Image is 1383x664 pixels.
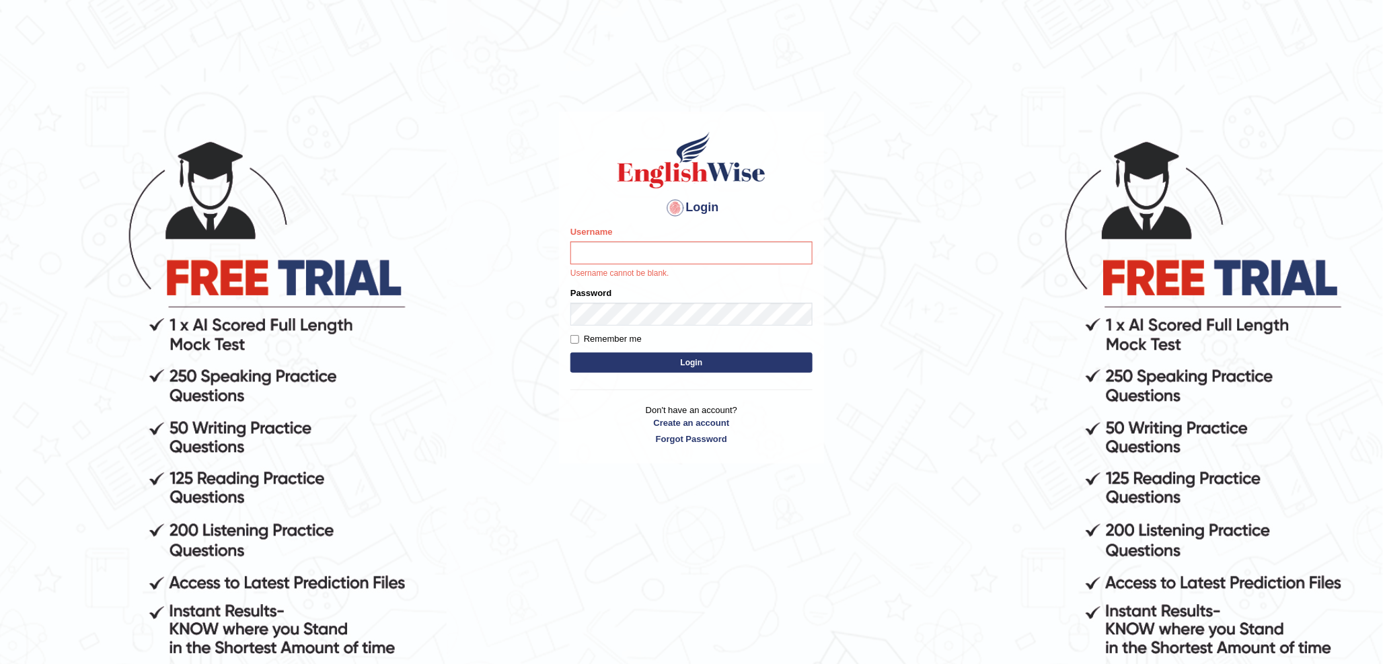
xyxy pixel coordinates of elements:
a: Create an account [570,416,813,429]
p: Don't have an account? [570,404,813,445]
img: Logo of English Wise sign in for intelligent practice with AI [615,130,768,190]
button: Login [570,353,813,373]
label: Remember me [570,332,642,346]
h4: Login [570,197,813,219]
label: Username [570,225,613,238]
a: Forgot Password [570,433,813,445]
input: Remember me [570,335,579,344]
p: Username cannot be blank. [570,268,813,280]
label: Password [570,287,611,299]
